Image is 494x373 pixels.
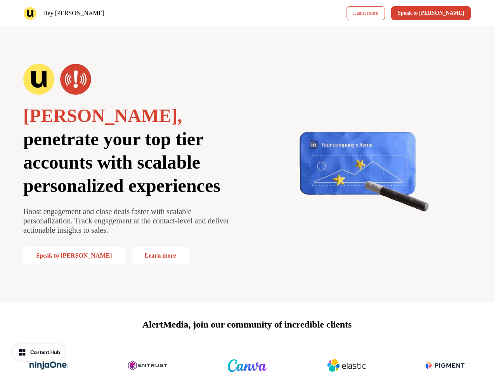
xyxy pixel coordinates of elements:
[30,349,60,356] div: Content Hub
[23,207,229,234] span: Boost engagement and close deals faster with scalable personalization. Track engagement at the co...
[23,105,182,126] span: [PERSON_NAME],
[43,9,104,18] p: Hey [PERSON_NAME]
[347,6,385,20] a: Learn more
[23,247,125,264] button: Speak to [PERSON_NAME]
[142,317,352,331] p: AlertMedia, join our community of incredible clients
[132,247,189,264] a: Learn more
[23,129,220,196] span: penetrate your top tier accounts with scalable personalized experiences
[12,344,65,361] button: Content Hub
[391,6,471,20] button: Speak to [PERSON_NAME]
